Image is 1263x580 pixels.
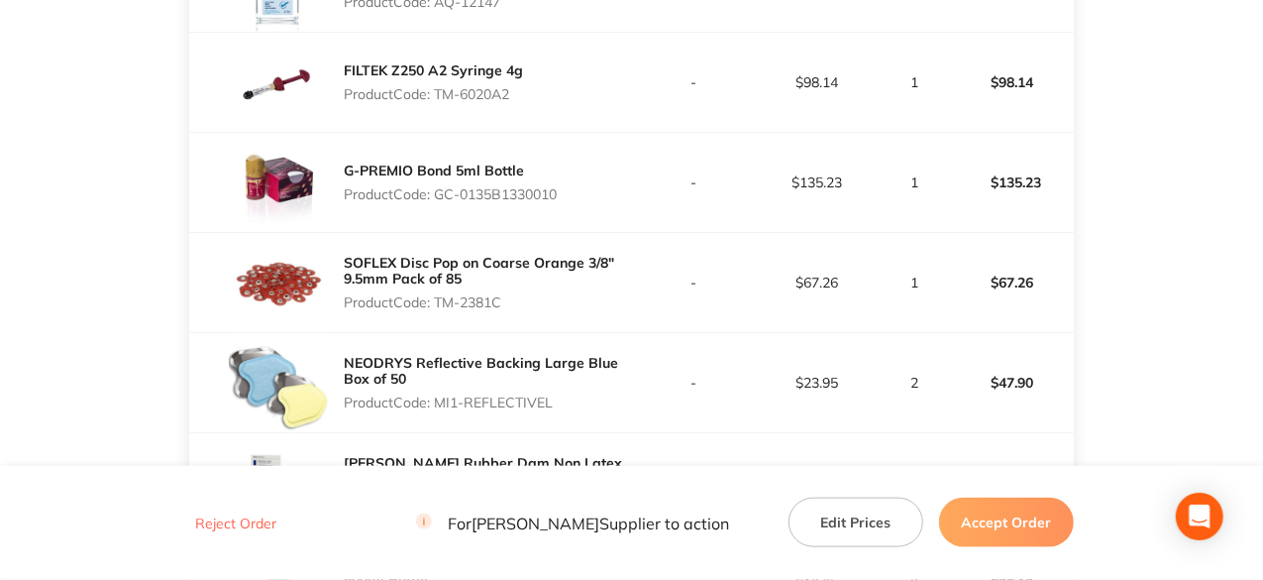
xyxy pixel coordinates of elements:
a: [PERSON_NAME] Rubber Dam Non Latex Med Purple 15x15cm Box30 [344,454,622,488]
p: - [633,174,755,190]
p: - [633,275,755,290]
p: $46.33 [951,459,1073,507]
p: 1 [880,275,948,290]
a: NEODRYS Reflective Backing Large Blue Box of 50 [344,354,618,388]
p: For [PERSON_NAME] Supplier to action [416,514,729,532]
button: Reject Order [189,515,282,532]
p: 2 [880,375,948,391]
p: 1 [880,174,948,190]
p: $67.26 [951,259,1073,306]
img: YTlhaG5nbg [229,433,328,532]
button: Edit Prices [789,498,923,547]
img: ZmcwdGpqbw [229,133,328,232]
p: $98.14 [951,58,1073,106]
p: $47.90 [951,359,1073,406]
p: 1 [880,74,948,90]
p: $135.23 [756,174,878,190]
img: ajlvZnZieg [229,33,328,132]
p: $67.26 [756,275,878,290]
p: - [633,74,755,90]
img: NzBnbTA1dw [229,233,328,332]
a: FILTEK Z250 A2 Syringe 4g [344,61,523,79]
p: $23.95 [756,375,878,391]
p: $98.14 [756,74,878,90]
p: Product Code: TM-6020A2 [344,86,523,102]
p: - [633,375,755,391]
img: aHAwdXZjeA [229,333,328,432]
p: $135.23 [951,159,1073,206]
a: SOFLEX Disc Pop on Coarse Orange 3/8" 9.5mm Pack of 85 [344,254,614,288]
div: Open Intercom Messenger [1176,493,1223,540]
button: Accept Order [939,498,1074,547]
p: Product Code: MI1-REFLECTIVEL [344,395,631,410]
p: Product Code: GC-0135B1330010 [344,186,557,202]
p: Product Code: TM-2381C [344,294,631,310]
a: G-PREMIO Bond 5ml Bottle [344,162,524,179]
